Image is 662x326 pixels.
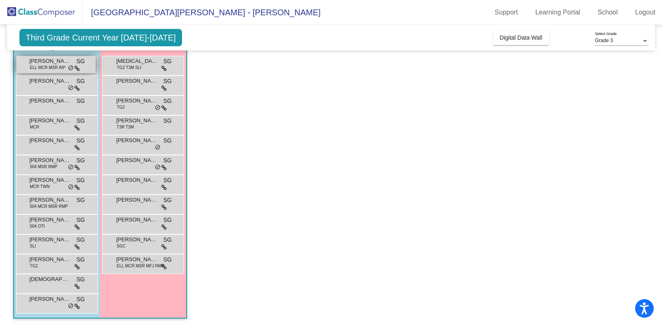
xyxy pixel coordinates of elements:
span: [PERSON_NAME] [29,156,71,164]
span: [PERSON_NAME] [29,216,71,224]
span: TG2 T3M SLI [117,64,142,71]
span: do_not_disturb_alt [68,303,74,309]
span: SG [77,196,85,205]
span: [PERSON_NAME] [116,136,158,145]
span: do_not_disturb_alt [155,144,161,151]
span: [PERSON_NAME] [29,57,71,65]
span: do_not_disturb_alt [155,105,161,111]
span: [PERSON_NAME] [29,77,71,85]
span: ELL MCR MSR AIP [30,64,65,71]
span: [PERSON_NAME] [29,196,71,204]
span: [PERSON_NAME] [29,117,71,125]
span: [PERSON_NAME] [116,236,158,244]
span: Grade 3 [595,38,613,43]
span: [DEMOGRAPHIC_DATA][PERSON_NAME] [29,275,71,283]
span: SG [77,117,85,125]
span: 504 MCR MSR RMP [30,203,68,209]
a: Learning Portal [529,6,587,19]
span: do_not_disturb_alt [68,65,74,71]
span: [PERSON_NAME] [29,255,71,264]
span: [PERSON_NAME] [116,255,158,264]
span: SLI [30,243,36,249]
span: Digital Data Wall [500,34,542,41]
span: SG [163,136,172,145]
span: [PERSON_NAME] [116,196,158,204]
span: [GEOGRAPHIC_DATA][PERSON_NAME] - [PERSON_NAME] [83,6,321,19]
span: [PERSON_NAME] [116,97,158,105]
span: [PERSON_NAME] [29,236,71,244]
span: SG [163,236,172,244]
span: do_not_disturb_alt [68,164,74,171]
span: SG [77,176,85,185]
span: [PERSON_NAME] [29,97,71,105]
span: SG [77,295,85,304]
span: SGC [117,243,126,249]
span: 504 OTI [30,223,45,229]
span: SG [163,156,172,165]
span: Third Grade Current Year [DATE]-[DATE] [19,29,182,46]
span: TG2 [117,104,125,110]
span: SG [77,255,85,264]
span: SG [163,97,172,105]
span: SG [77,136,85,145]
span: SG [163,117,172,125]
span: TG2 [30,263,38,269]
span: 504 MSR RMP [30,164,58,170]
span: SG [163,196,172,205]
span: [PERSON_NAME] [116,216,158,224]
span: [PERSON_NAME] [116,156,158,164]
span: [PERSON_NAME] [29,295,71,303]
span: [MEDICAL_DATA][PERSON_NAME] [116,57,158,65]
span: do_not_disturb_alt [68,184,74,190]
span: do_not_disturb_alt [155,164,161,171]
span: do_not_disturb_alt [68,85,74,91]
span: SG [77,156,85,165]
a: School [591,6,624,19]
button: Digital Data Wall [493,30,549,45]
span: SG [163,255,172,264]
span: SG [163,57,172,66]
span: ELL MCR MSR MFJ RMP [117,263,164,269]
a: Logout [628,6,662,19]
span: SG [77,275,85,284]
span: T3R T3M [117,124,134,130]
span: [PERSON_NAME] Sugar [29,136,71,145]
span: SG [163,77,172,86]
span: SG [163,216,172,224]
span: SG [77,216,85,224]
span: MCR TWN [30,183,50,190]
span: [PERSON_NAME] [29,176,71,184]
span: [PERSON_NAME] [116,77,158,85]
span: SG [77,57,85,66]
span: SG [77,97,85,105]
span: [PERSON_NAME] [116,117,158,125]
span: [PERSON_NAME] [116,176,158,184]
span: SG [77,77,85,86]
span: SG [77,236,85,244]
a: Support [488,6,525,19]
span: SG [163,176,172,185]
span: MCR [30,124,39,130]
